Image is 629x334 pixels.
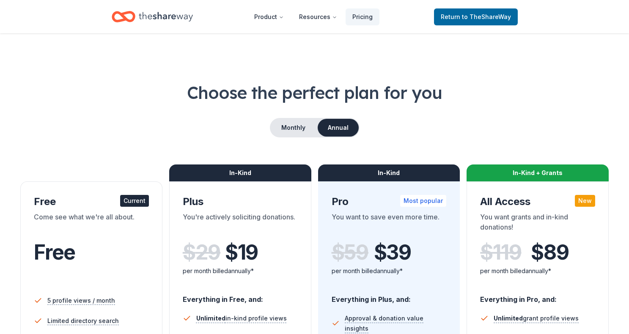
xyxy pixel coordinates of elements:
div: You're actively soliciting donations. [183,212,298,235]
a: Pricing [346,8,379,25]
button: Product [247,8,291,25]
div: Come see what we're all about. [34,212,149,235]
div: New [575,195,595,207]
span: 5 profile views / month [47,296,115,306]
span: to TheShareWay [462,13,511,20]
div: Current [120,195,149,207]
span: $ 19 [225,241,258,264]
div: Pro [332,195,447,208]
span: Limited directory search [47,316,119,326]
div: All Access [480,195,595,208]
div: Everything in Free, and: [183,287,298,305]
div: You want grants and in-kind donations! [480,212,595,235]
span: Approval & donation value insights [345,313,446,334]
button: Annual [318,119,359,137]
div: In-Kind [169,164,311,181]
div: Plus [183,195,298,208]
a: Home [112,7,193,27]
div: In-Kind + Grants [467,164,609,181]
div: per month billed annually* [332,266,447,276]
nav: Main [247,7,379,27]
div: per month billed annually* [183,266,298,276]
div: In-Kind [318,164,460,181]
h1: Choose the perfect plan for you [20,81,609,104]
span: $ 39 [374,241,411,264]
span: Unlimited [196,315,225,322]
span: Free [34,240,75,265]
span: in-kind profile views [196,315,287,322]
button: Monthly [271,119,316,137]
span: Unlimited [494,315,523,322]
div: You want to save even more time. [332,212,447,235]
div: per month billed annually* [480,266,595,276]
div: Most popular [400,195,446,207]
span: grant profile views [494,315,579,322]
div: Everything in Plus, and: [332,287,447,305]
button: Resources [292,8,344,25]
div: Everything in Pro, and: [480,287,595,305]
a: Returnto TheShareWay [434,8,518,25]
span: Return [441,12,511,22]
div: Free [34,195,149,208]
span: $ 89 [531,241,569,264]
